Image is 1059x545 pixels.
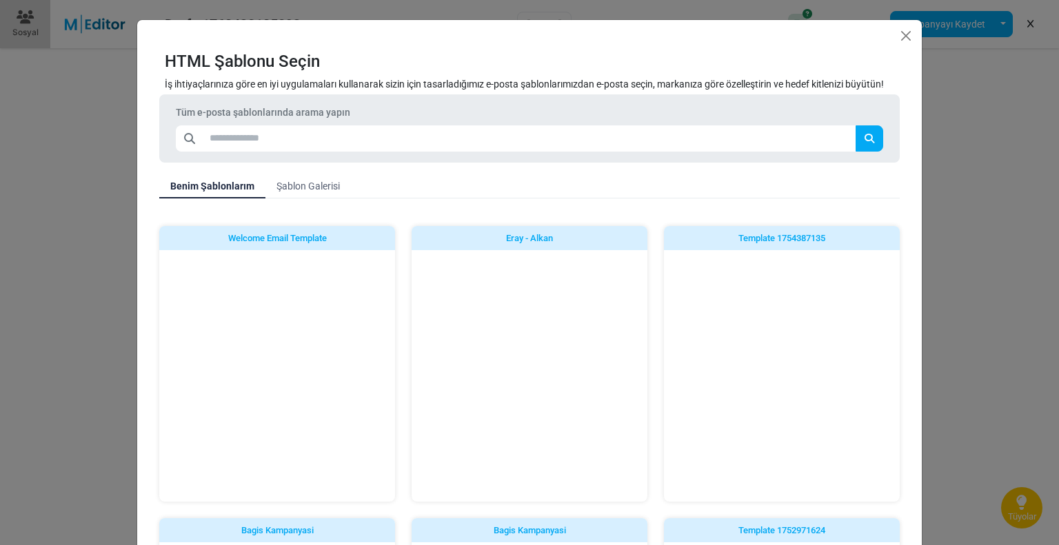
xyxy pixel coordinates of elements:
[265,174,351,198] a: Şablon Galerisi
[241,525,314,535] span: Bagis Kampanyasi
[228,233,327,243] span: Welcome Email Template
[176,105,883,120] div: Tüm e-posta şablonlarında arama yapın
[494,525,566,535] span: Bagis Kampanyasi
[165,52,894,72] h4: HTML Şablonu Seçin
[896,25,916,46] button: Close
[738,525,825,535] span: Template 1752971624
[506,233,553,243] span: Eray - Alkan
[159,174,265,198] a: Benim Şablonlarım
[738,233,825,243] span: Template 1754387135
[165,77,894,92] p: İş ihtiyaçlarınıza göre en iyi uygulamaları kullanarak sizin için tasarladığımız e-posta şablonla...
